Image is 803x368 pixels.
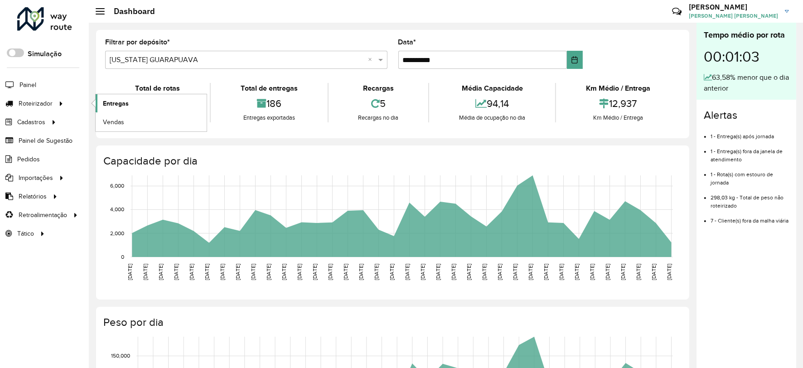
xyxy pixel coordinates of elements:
[111,353,130,359] text: 150,000
[327,264,333,280] text: [DATE]
[213,83,325,94] div: Total de entregas
[110,230,124,236] text: 2,000
[590,264,595,280] text: [DATE]
[235,264,241,280] text: [DATE]
[17,155,40,164] span: Pedidos
[605,264,611,280] text: [DATE]
[389,264,395,280] text: [DATE]
[103,155,680,168] h4: Capacidade por dia
[466,264,472,280] text: [DATE]
[19,192,47,201] span: Relatórios
[451,264,457,280] text: [DATE]
[482,264,488,280] text: [DATE]
[667,264,672,280] text: [DATE]
[667,2,687,21] a: Contato Rápido
[17,117,45,127] span: Cadastros
[435,264,441,280] text: [DATE]
[189,264,194,280] text: [DATE]
[711,164,789,187] li: 1 - Rota(s) com estouro de jornada
[636,264,642,280] text: [DATE]
[158,264,164,280] text: [DATE]
[331,83,426,94] div: Recargas
[558,94,678,113] div: 12,937
[651,264,657,280] text: [DATE]
[420,264,426,280] text: [DATE]
[19,210,67,220] span: Retroalimentação
[103,99,129,108] span: Entregas
[219,264,225,280] text: [DATE]
[213,94,325,113] div: 186
[368,54,376,65] span: Clear all
[19,136,73,145] span: Painel de Sugestão
[358,264,364,280] text: [DATE]
[704,109,789,122] h4: Alertas
[296,264,302,280] text: [DATE]
[107,83,208,94] div: Total de rotas
[19,173,53,183] span: Importações
[17,229,34,238] span: Tático
[331,94,426,113] div: 5
[620,264,626,280] text: [DATE]
[213,113,325,122] div: Entregas exportadas
[704,29,789,41] div: Tempo médio por rota
[96,113,207,131] a: Vendas
[711,210,789,225] li: 7 - Cliente(s) fora da malha viária
[110,207,124,213] text: 4,000
[574,264,580,280] text: [DATE]
[431,113,553,122] div: Média de ocupação no dia
[127,264,133,280] text: [DATE]
[711,126,789,140] li: 1 - Entrega(s) após jornada
[497,264,503,280] text: [DATE]
[281,264,287,280] text: [DATE]
[398,37,416,48] label: Data
[204,264,210,280] text: [DATE]
[431,83,553,94] div: Média Capacidade
[266,264,271,280] text: [DATE]
[142,264,148,280] text: [DATE]
[689,12,778,20] span: [PERSON_NAME] [PERSON_NAME]
[19,80,36,90] span: Painel
[121,254,124,260] text: 0
[559,264,565,280] text: [DATE]
[19,99,53,108] span: Roteirizador
[558,113,678,122] div: Km Médio / Entrega
[558,83,678,94] div: Km Médio / Entrega
[331,113,426,122] div: Recargas no dia
[105,37,170,48] label: Filtrar por depósito
[96,94,207,112] a: Entregas
[312,264,318,280] text: [DATE]
[704,41,789,72] div: 00:01:03
[105,6,155,16] h2: Dashboard
[431,94,553,113] div: 94,14
[343,264,348,280] text: [DATE]
[528,264,534,280] text: [DATE]
[110,183,124,189] text: 6,000
[513,264,518,280] text: [DATE]
[689,3,778,11] h3: [PERSON_NAME]
[250,264,256,280] text: [DATE]
[103,117,124,127] span: Vendas
[567,51,582,69] button: Choose Date
[711,187,789,210] li: 298,03 kg - Total de peso não roteirizado
[543,264,549,280] text: [DATE]
[373,264,379,280] text: [DATE]
[711,140,789,164] li: 1 - Entrega(s) fora da janela de atendimento
[405,264,411,280] text: [DATE]
[564,3,658,27] div: Críticas? Dúvidas? Elogios? Sugestões? Entre em contato conosco!
[103,316,680,329] h4: Peso por dia
[173,264,179,280] text: [DATE]
[704,72,789,94] div: 63,58% menor que o dia anterior
[28,48,62,59] label: Simulação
